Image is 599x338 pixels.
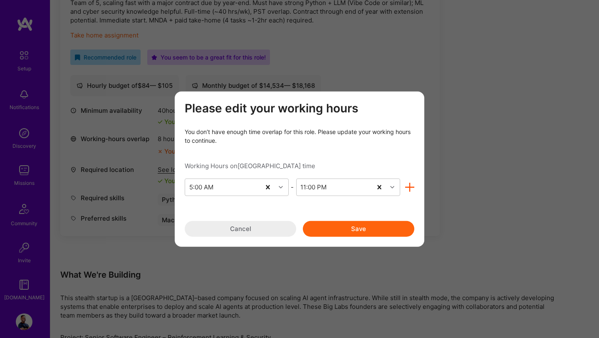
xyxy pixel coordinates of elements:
[390,185,394,189] i: icon Chevron
[303,221,414,236] button: Save
[185,127,414,144] div: You don’t have enough time overlap for this role. Please update your working hours to continue.
[189,183,213,191] div: 5:00 AM
[300,183,327,191] div: 11:00 PM
[279,185,283,189] i: icon Chevron
[175,92,424,247] div: modal
[185,161,414,170] div: Working Hours on [GEOGRAPHIC_DATA] time
[289,183,296,191] div: -
[185,221,296,236] button: Cancel
[185,102,414,116] h3: Please edit your working hours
